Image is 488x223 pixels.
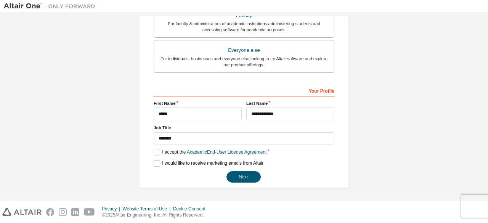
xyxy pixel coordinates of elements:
[102,206,122,212] div: Privacy
[2,208,42,216] img: altair_logo.svg
[159,56,329,68] div: For individuals, businesses and everyone else looking to try Altair software and explore our prod...
[4,2,99,10] img: Altair One
[71,208,79,216] img: linkedin.svg
[173,206,210,212] div: Cookie Consent
[246,100,334,106] label: Last Name
[154,125,334,131] label: Job Title
[154,100,242,106] label: First Name
[159,21,329,33] div: For faculty & administrators of academic institutions administering students and accessing softwa...
[226,171,261,183] button: Next
[159,45,329,56] div: Everyone else
[154,149,266,156] label: I accept the
[122,206,173,212] div: Website Terms of Use
[187,149,266,155] a: Academic End-User License Agreement
[84,208,95,216] img: youtube.svg
[102,212,210,218] p: © 2025 Altair Engineering, Inc. All Rights Reserved.
[154,160,263,167] label: I would like to receive marketing emails from Altair
[154,84,334,96] div: Your Profile
[46,208,54,216] img: facebook.svg
[59,208,67,216] img: instagram.svg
